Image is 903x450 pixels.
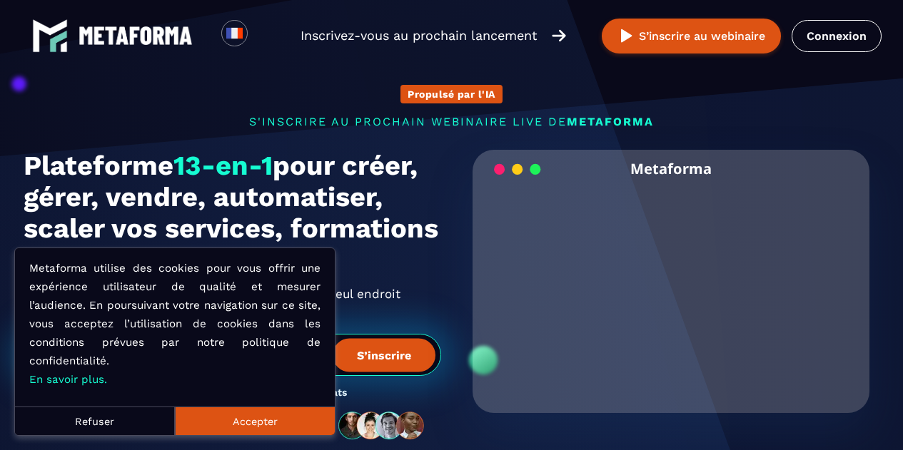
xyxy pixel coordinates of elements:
img: fr [226,24,243,42]
p: s'inscrire au prochain webinaire live de [24,115,880,128]
span: METAFORMA [567,115,654,128]
h1: Plateforme pour créer, gérer, vendre, automatiser, scaler vos services, formations et coachings. [24,150,441,275]
p: Propulsé par l'IA [408,88,495,100]
img: logo [79,26,193,45]
img: play [617,27,635,45]
button: Refuser [15,406,175,435]
p: Metaforma utilise des cookies pour vous offrir une expérience utilisateur de qualité et mesurer l... [29,259,321,389]
h2: Metaforma [630,150,712,188]
div: Search for option [248,20,283,51]
img: logo [32,18,68,53]
button: S’inscrire [333,338,435,372]
a: Connexion [792,20,882,52]
button: S’inscrire au webinaire [602,19,781,53]
img: loading [494,163,541,176]
span: 13-en-1 [173,150,273,181]
a: En savoir plus. [29,373,107,386]
img: community-people [334,411,430,441]
img: arrow-right [552,28,566,44]
input: Search for option [260,27,271,44]
video: Your browser does not support the video tag. [483,188,859,375]
p: Inscrivez-vous au prochain lancement [301,26,538,46]
button: Accepter [175,406,335,435]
